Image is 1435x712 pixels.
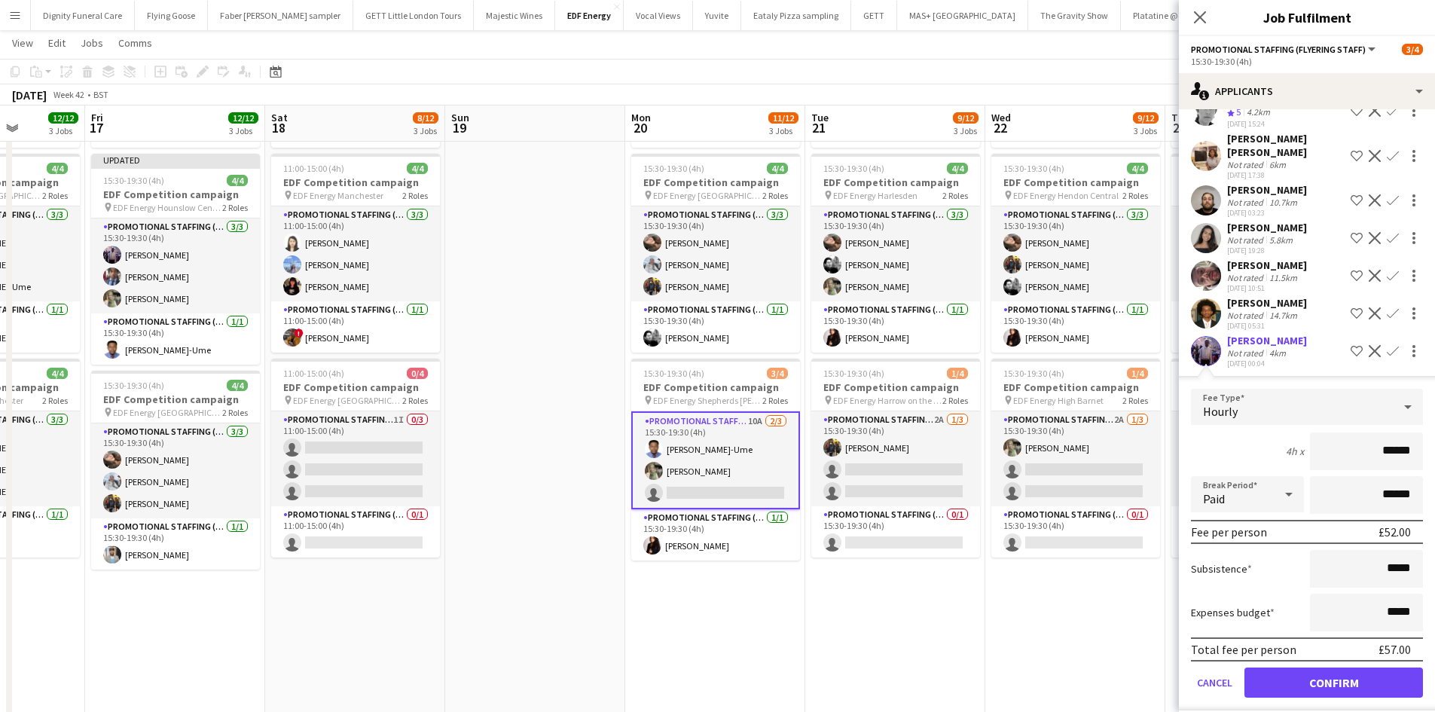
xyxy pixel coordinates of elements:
h3: EDF Competition campaign [991,380,1160,394]
span: 15:30-19:30 (4h) [1003,163,1064,174]
app-job-card: 15:30-19:30 (4h)3/4EDF Competition campaign EDF Energy Shepherds [PERSON_NAME]2 RolesPromotional ... [631,359,800,561]
span: 15:30-19:30 (4h) [643,368,704,379]
div: [DATE] 05:31 [1227,321,1307,331]
app-card-role: Promotional Staffing (Flyering Staff)5A1/315:30-19:30 (4h)[PERSON_NAME] [1171,411,1340,506]
button: Platatine @ [GEOGRAPHIC_DATA] [1121,1,1275,30]
h3: EDF Competition campaign [1171,176,1340,189]
div: [PERSON_NAME] [1227,221,1307,234]
span: 0/4 [407,368,428,379]
h3: EDF Competition campaign [271,176,440,189]
span: 23 [1169,119,1190,136]
app-card-role: Promotional Staffing (Team Leader)1/115:30-19:30 (4h)[PERSON_NAME]-Ume [91,313,260,365]
span: 2 Roles [42,190,68,201]
app-card-role: Promotional Staffing (Team Leader)1/115:30-19:30 (4h)[PERSON_NAME]-Ume [1171,506,1340,558]
h3: EDF Competition campaign [991,176,1160,189]
span: 4/4 [47,368,68,379]
button: Vocal Views [624,1,693,30]
span: Promotional Staffing (Flyering Staff) [1191,44,1366,55]
app-job-card: 15:30-19:30 (4h)1/4EDF Competition campaign EDF Energy High Barnet2 RolesPromotional Staffing (Fl... [991,359,1160,558]
span: 22 [989,119,1011,136]
div: Not rated [1227,347,1266,359]
app-job-card: 15:30-19:30 (4h)4/4EDF Competition campaign EDF Energy Harlesden2 RolesPromotional Staffing (Flye... [811,154,980,353]
div: 3 Jobs [229,125,258,136]
div: 4.2km [1244,106,1273,119]
label: Subsistence [1191,562,1252,576]
div: 3 Jobs [414,125,438,136]
div: [PERSON_NAME] [1227,258,1307,272]
span: EDF Energy [GEOGRAPHIC_DATA] [293,395,402,406]
span: 2 Roles [402,190,428,201]
div: 4h x [1286,445,1304,458]
div: [DATE] 00:04 [1227,359,1307,368]
span: 12/12 [48,112,78,124]
span: Fri [91,111,103,124]
span: 18 [269,119,288,136]
a: Comms [112,33,158,53]
h3: EDF Competition campaign [1171,380,1340,394]
div: Total fee per person [1191,642,1296,657]
div: [PERSON_NAME] [1227,296,1307,310]
app-job-card: Updated15:30-19:30 (4h)4/4EDF Competition campaign EDF Energy Hounslow Central2 RolesPromotional ... [91,154,260,365]
span: 12/12 [228,112,258,124]
div: £57.00 [1379,642,1411,657]
button: Flying Goose [135,1,208,30]
span: 11:00-15:00 (4h) [283,368,344,379]
app-card-role: Promotional Staffing (Team Leader)0/115:30-19:30 (4h) [811,506,980,558]
div: Not rated [1227,159,1266,170]
span: Tue [811,111,829,124]
div: Not rated [1227,272,1266,283]
div: 3 Jobs [954,125,978,136]
app-job-card: 15:30-19:30 (4h)3/4EDF Competition campaign EDF Energy [PERSON_NAME][GEOGRAPHIC_DATA]2 RolesPromo... [1171,154,1340,353]
app-card-role: Promotional Staffing (Team Leader)1/115:30-19:30 (4h)[PERSON_NAME] [1171,301,1340,353]
div: 5.8km [1266,234,1296,246]
span: EDF Energy High Barnet [1013,395,1104,406]
span: 2 Roles [942,395,968,406]
div: [PERSON_NAME] [PERSON_NAME] [1227,132,1345,159]
span: 4/4 [407,163,428,174]
div: [DATE] 15:24 [1227,119,1307,129]
app-job-card: 11:00-15:00 (4h)4/4EDF Competition campaign EDF Energy Manchester2 RolesPromotional Staffing (Fly... [271,154,440,353]
span: 2 Roles [942,190,968,201]
div: [DATE] 19:28 [1227,246,1307,255]
span: 2 Roles [222,202,248,213]
span: Comms [118,36,152,50]
h3: EDF Competition campaign [91,393,260,406]
div: 14.7km [1266,310,1300,321]
button: Cancel [1191,668,1238,698]
h3: EDF Competition campaign [91,188,260,201]
app-card-role: Promotional Staffing (Flyering Staff)3/315:30-19:30 (4h)[PERSON_NAME][PERSON_NAME][PERSON_NAME] [91,423,260,518]
app-job-card: 15:30-19:30 (4h)2/4EDF Competition campaign EDF Energy Kensal Rise2 RolesPromotional Staffing (Fl... [1171,359,1340,558]
span: 11:00-15:00 (4h) [283,163,344,174]
span: EDF Energy Hounslow Central [113,202,222,213]
div: 15:30-19:30 (4h)4/4EDF Competition campaign EDF Energy [GEOGRAPHIC_DATA]2 RolesPromotional Staffi... [631,154,800,353]
span: EDF Energy Shepherds [PERSON_NAME] [653,395,762,406]
div: 15:30-19:30 (4h)4/4EDF Competition campaign EDF Energy [GEOGRAPHIC_DATA]2 RolesPromotional Staffi... [91,371,260,570]
label: Expenses budget [1191,606,1275,619]
app-card-role: Promotional Staffing (Team Leader)1/111:00-15:00 (4h)![PERSON_NAME] [271,301,440,353]
div: 11.5km [1266,272,1300,283]
app-card-role: Promotional Staffing (Team Leader)0/111:00-15:00 (4h) [271,506,440,558]
app-card-role: Promotional Staffing (Flyering Staff)3/311:00-15:00 (4h)[PERSON_NAME][PERSON_NAME][PERSON_NAME] [271,206,440,301]
span: Paid [1203,491,1225,506]
div: Not rated [1227,310,1266,321]
button: EDF Energy [555,1,624,30]
span: EDF Energy Harrow on the Hill [833,395,942,406]
div: 15:30-19:30 (4h) [1191,56,1423,67]
app-card-role: Promotional Staffing (Flyering Staff)3/315:30-19:30 (4h)[PERSON_NAME][PERSON_NAME][PERSON_NAME] [631,206,800,301]
div: 11:00-15:00 (4h)0/4EDF Competition campaign EDF Energy [GEOGRAPHIC_DATA]2 RolesPromotional Staffi... [271,359,440,558]
div: Not rated [1227,234,1266,246]
span: 1/4 [1127,368,1148,379]
h3: Job Fulfilment [1179,8,1435,27]
div: 6km [1266,159,1289,170]
span: 15:30-19:30 (4h) [1003,368,1064,379]
span: Jobs [81,36,103,50]
span: 8/12 [413,112,438,124]
span: 2 Roles [762,190,788,201]
div: [DATE] 03:23 [1227,208,1307,218]
span: EDF Energy [GEOGRAPHIC_DATA] [113,407,222,418]
span: 4/4 [947,163,968,174]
